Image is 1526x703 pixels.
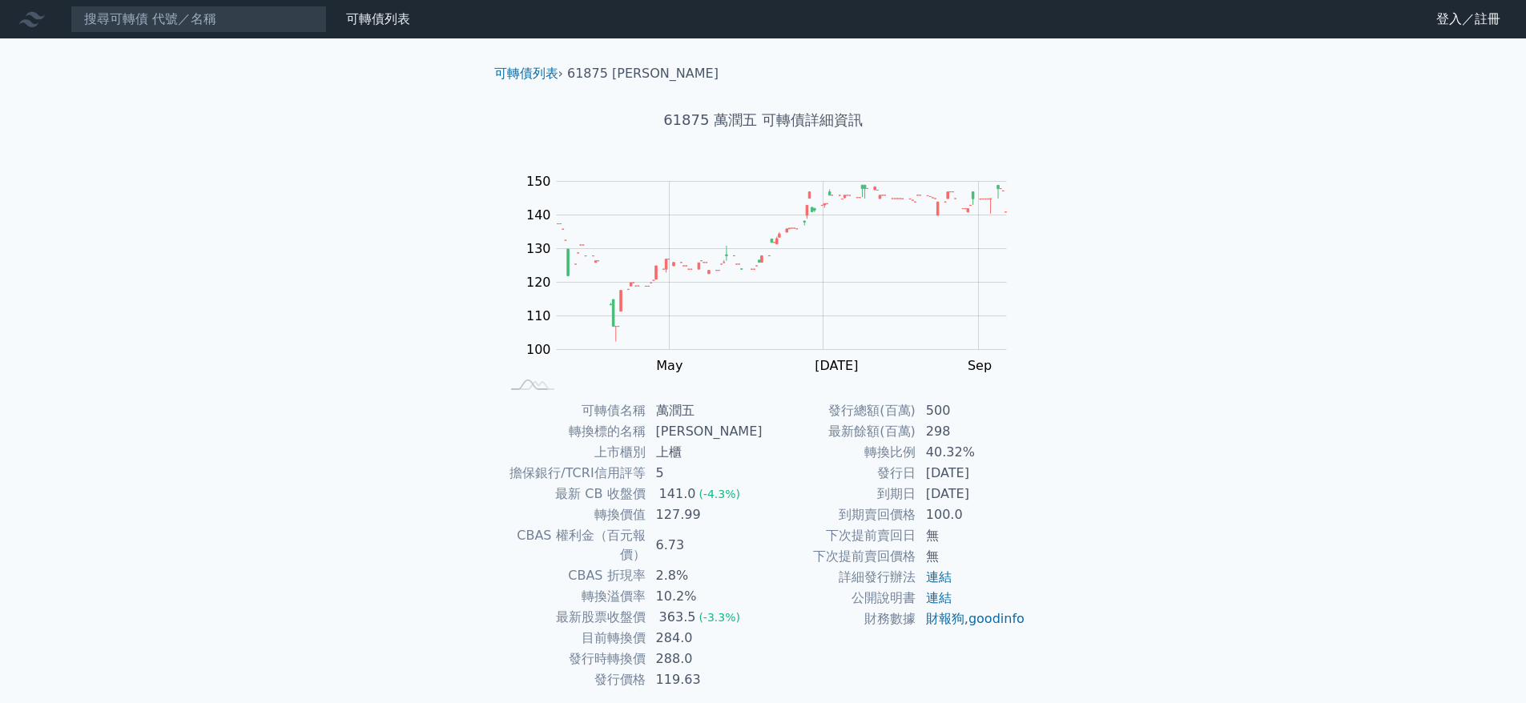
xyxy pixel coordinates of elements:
[763,442,916,463] td: 轉換比例
[501,504,646,525] td: 轉換價值
[501,484,646,504] td: 最新 CB 收盤價
[501,565,646,586] td: CBAS 折現率
[763,567,916,588] td: 詳細發行辦法
[646,400,763,421] td: 萬潤五
[501,628,646,649] td: 目前轉換價
[501,442,646,463] td: 上市櫃別
[646,586,763,607] td: 10.2%
[926,611,964,626] a: 財報狗
[916,442,1026,463] td: 40.32%
[656,358,682,373] tspan: May
[494,64,563,83] li: ›
[1423,6,1513,32] a: 登入／註冊
[646,628,763,649] td: 284.0
[916,400,1026,421] td: 500
[763,484,916,504] td: 到期日
[501,421,646,442] td: 轉換標的名稱
[646,525,763,565] td: 6.73
[699,611,740,624] span: (-3.3%)
[501,463,646,484] td: 擔保銀行/TCRI信用評等
[763,525,916,546] td: 下次提前賣回日
[501,669,646,690] td: 發行價格
[646,421,763,442] td: [PERSON_NAME]
[926,590,952,605] a: 連結
[501,649,646,669] td: 發行時轉換價
[699,488,740,500] span: (-4.3%)
[346,11,410,26] a: 可轉債列表
[926,569,952,584] a: 連結
[646,669,763,690] td: 119.63
[501,586,646,607] td: 轉換溢價率
[481,109,1045,131] h1: 61875 萬潤五 可轉債詳細資訊
[646,649,763,669] td: 288.0
[916,421,1026,442] td: 298
[646,463,763,484] td: 5
[968,358,992,373] tspan: Sep
[526,241,551,256] tspan: 130
[646,565,763,586] td: 2.8%
[526,275,551,290] tspan: 120
[567,64,719,83] li: 61875 [PERSON_NAME]
[916,504,1026,525] td: 100.0
[916,484,1026,504] td: [DATE]
[656,484,699,504] div: 141.0
[656,608,699,627] div: 363.5
[646,442,763,463] td: 上櫃
[763,609,916,629] td: 財務數據
[916,609,1026,629] td: ,
[501,525,646,565] td: CBAS 權利金（百元報價）
[916,525,1026,546] td: 無
[916,546,1026,567] td: 無
[916,463,1026,484] td: [DATE]
[501,400,646,421] td: 可轉債名稱
[70,6,327,33] input: 搜尋可轉債 代號／名稱
[501,607,646,628] td: 最新股票收盤價
[968,611,1025,626] a: goodinfo
[494,66,558,81] a: 可轉債列表
[646,504,763,525] td: 127.99
[763,588,916,609] td: 公開說明書
[763,504,916,525] td: 到期賣回價格
[763,463,916,484] td: 發行日
[763,400,916,421] td: 發行總額(百萬)
[518,174,1031,373] g: Chart
[763,546,916,567] td: 下次提前賣回價格
[763,421,916,442] td: 最新餘額(百萬)
[815,358,858,373] tspan: [DATE]
[526,308,551,323] tspan: 110
[526,207,551,223] tspan: 140
[526,342,551,357] tspan: 100
[526,174,551,189] tspan: 150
